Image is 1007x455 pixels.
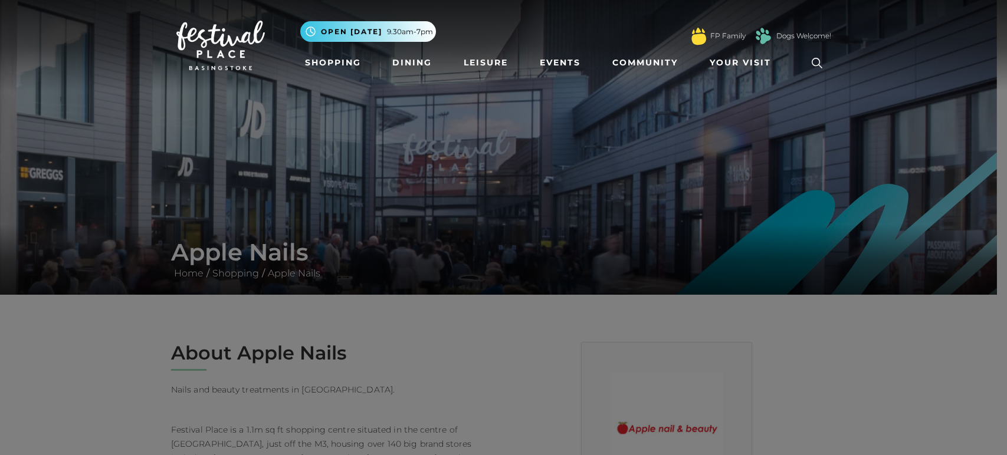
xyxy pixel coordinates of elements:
[321,27,382,37] span: Open [DATE]
[300,52,366,74] a: Shopping
[710,57,771,69] span: Your Visit
[300,21,436,42] button: Open [DATE] 9.30am-7pm
[176,21,265,70] img: Festival Place Logo
[608,52,683,74] a: Community
[535,52,585,74] a: Events
[705,52,782,74] a: Your Visit
[388,52,437,74] a: Dining
[776,31,831,41] a: Dogs Welcome!
[387,27,433,37] span: 9.30am-7pm
[710,31,746,41] a: FP Family
[459,52,513,74] a: Leisure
